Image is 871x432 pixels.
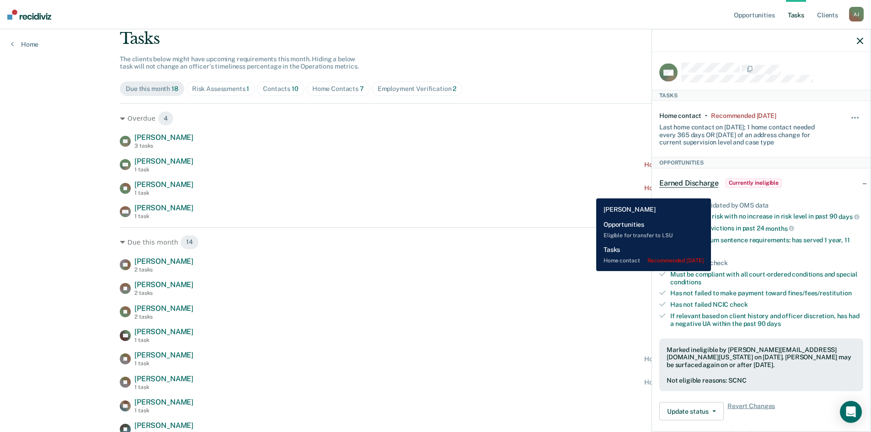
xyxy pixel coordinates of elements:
span: 1 [246,85,249,92]
div: 1 task [134,360,193,367]
span: months [670,244,699,251]
div: Home Contacts [312,85,364,93]
div: Has not failed to make payment toward [670,289,863,297]
span: 7 [360,85,364,92]
div: 1 task [134,337,193,343]
span: 4 [158,111,174,126]
span: 14 [180,235,199,250]
span: [PERSON_NAME] [134,304,193,313]
a: Home [11,40,38,48]
span: [PERSON_NAME] [134,351,193,359]
div: Requirements to check [659,259,863,267]
div: Requirements validated by OMS data [659,201,863,209]
span: Currently ineligible [726,178,782,187]
div: Due this month [120,235,751,250]
div: 1 task [134,384,193,390]
button: Update status [659,402,724,421]
div: 1 task [134,213,193,219]
div: Open Intercom Messenger [840,401,862,423]
div: Home contact recommended [DATE] [644,379,751,386]
div: 1 task [134,166,193,173]
div: Contacts [263,85,299,93]
div: Home contact recommended [DATE] [644,184,751,192]
div: Must be compliant with all court-ordered conditions and special [670,270,863,286]
div: Tasks [652,90,871,101]
div: Marked ineligible by [PERSON_NAME][EMAIL_ADDRESS][DOMAIN_NAME][US_STATE] on [DATE]. [PERSON_NAME]... [667,346,856,368]
div: Home contact [659,112,701,119]
span: [PERSON_NAME] [134,421,193,430]
span: days [839,213,859,220]
span: [PERSON_NAME] [134,257,193,266]
div: Tasks [120,29,751,48]
span: [PERSON_NAME] [134,133,193,142]
div: Opportunities [652,157,871,168]
div: Recommended 9 days ago [711,112,776,119]
span: [PERSON_NAME] [134,327,193,336]
span: [PERSON_NAME] [134,280,193,289]
span: [PERSON_NAME] [134,157,193,165]
div: Currently low risk with no increase in risk level in past 90 [670,213,863,221]
span: The clients below might have upcoming requirements this month. Hiding a below task will not chang... [120,55,359,70]
span: Revert Changes [727,402,775,421]
div: Home contact recommended [DATE] [644,355,751,363]
div: Employment Verification [378,85,457,93]
div: 3 tasks [134,143,193,149]
div: 2 tasks [134,290,193,296]
span: conditions [670,278,701,285]
span: 10 [292,85,299,92]
div: Risk Assessments [192,85,250,93]
span: fines/fees/restitution [788,289,852,297]
div: No felony convictions in past 24 [670,224,863,232]
div: • [705,112,707,119]
span: months [765,224,794,232]
span: [PERSON_NAME] [134,398,193,406]
span: 18 [171,85,178,92]
div: 2 tasks [134,314,193,320]
img: Recidiviz [7,10,51,20]
div: Last home contact on [DATE]; 1 home contact needed every 365 days OR [DATE] of an address change ... [659,119,829,146]
div: 1 task [134,190,193,196]
span: [PERSON_NAME] [134,203,193,212]
div: Home contact recommended [DATE] [644,161,751,169]
div: Earned DischargeCurrently ineligible [652,168,871,197]
span: [PERSON_NAME] [134,180,193,189]
div: Served minimum sentence requirements: has served 1 year, 11 [670,236,863,251]
span: days [767,320,780,327]
div: A J [849,7,864,21]
div: 2 tasks [134,267,193,273]
div: Due this month [126,85,178,93]
div: Employment Verification recommended [DATE] [613,208,751,216]
div: Has not failed NCIC [670,301,863,309]
div: 1 task [134,407,193,414]
span: Earned Discharge [659,178,718,187]
div: Not eligible reasons: SCNC [667,376,856,384]
span: check [730,301,748,308]
div: If relevant based on client history and officer discretion, has had a negative UA within the past 90 [670,312,863,327]
span: 2 [453,85,456,92]
div: Overdue [120,111,751,126]
span: [PERSON_NAME] [134,374,193,383]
